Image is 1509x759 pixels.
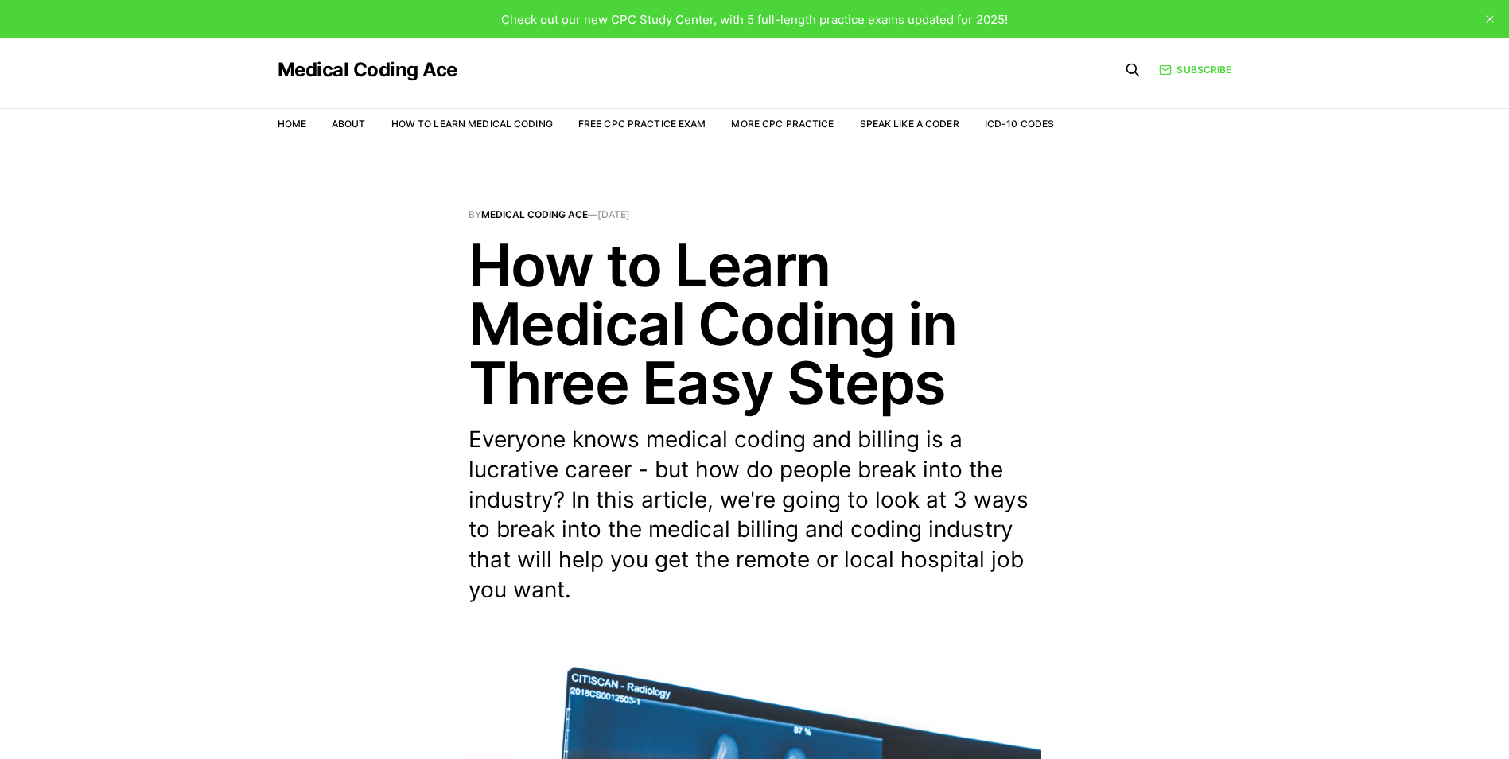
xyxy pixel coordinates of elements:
[469,235,1041,412] h1: How to Learn Medical Coding in Three Easy Steps
[278,118,306,130] a: Home
[985,118,1054,130] a: ICD-10 Codes
[469,210,1041,220] span: By —
[578,118,706,130] a: Free CPC Practice Exam
[481,208,588,220] a: Medical Coding Ace
[1159,62,1231,77] a: Subscribe
[731,118,834,130] a: More CPC Practice
[501,12,1008,27] span: Check out our new CPC Study Center, with 5 full-length practice exams updated for 2025!
[391,118,553,130] a: How to Learn Medical Coding
[278,60,457,80] a: Medical Coding Ace
[597,208,630,220] time: [DATE]
[332,118,366,130] a: About
[860,118,959,130] a: Speak Like a Coder
[1477,6,1503,32] button: close
[469,425,1041,605] p: Everyone knows medical coding and billing is a lucrative career - but how do people break into th...
[1250,681,1509,759] iframe: portal-trigger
